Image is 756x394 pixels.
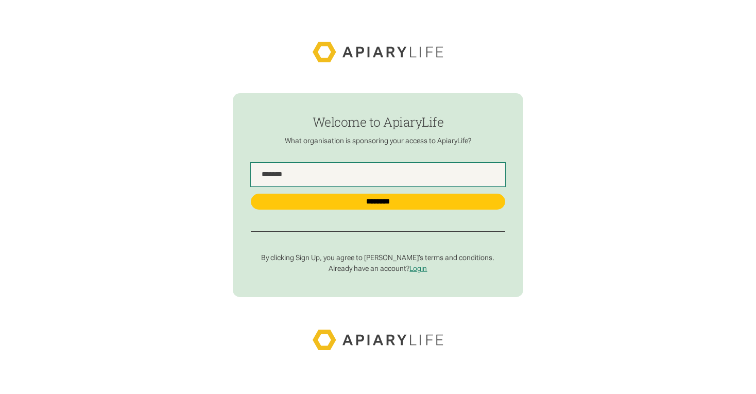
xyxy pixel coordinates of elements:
form: find-employer [233,93,523,297]
h1: Welcome to ApiaryLife [251,115,505,129]
a: Login [409,264,427,272]
p: Already have an account? [251,264,505,273]
p: By clicking Sign Up, you agree to [PERSON_NAME]’s terms and conditions. [251,253,505,263]
p: What organisation is sponsoring your access to ApiaryLife? [251,136,505,146]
